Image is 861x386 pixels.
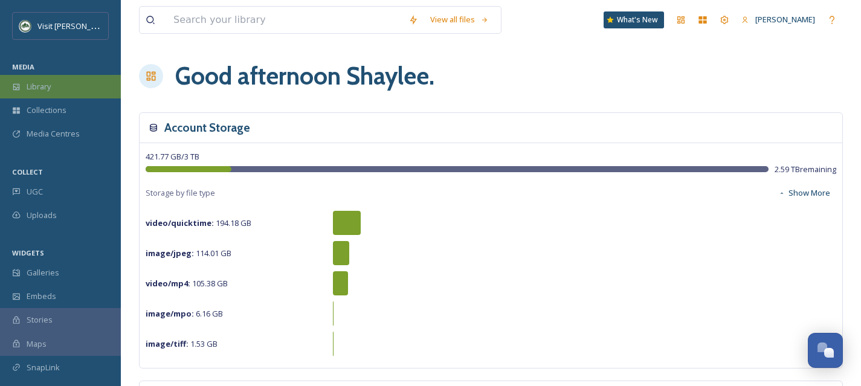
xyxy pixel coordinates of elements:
[146,248,194,259] strong: image/jpeg :
[146,248,231,259] span: 114.01 GB
[27,81,51,92] span: Library
[37,20,114,31] span: Visit [PERSON_NAME]
[146,338,218,349] span: 1.53 GB
[755,14,815,25] span: [PERSON_NAME]
[146,308,194,319] strong: image/mpo :
[808,333,843,368] button: Open Chat
[175,58,434,94] h1: Good afternoon Shaylee .
[146,151,199,162] span: 421.77 GB / 3 TB
[146,278,190,289] strong: video/mp4 :
[775,164,836,175] span: 2.59 TB remaining
[146,308,223,319] span: 6.16 GB
[12,248,44,257] span: WIDGETS
[146,217,214,228] strong: video/quicktime :
[27,314,53,326] span: Stories
[27,128,80,140] span: Media Centres
[27,105,66,116] span: Collections
[27,338,47,350] span: Maps
[772,181,836,205] button: Show More
[164,119,250,137] h3: Account Storage
[27,362,60,373] span: SnapLink
[146,278,228,289] span: 105.38 GB
[27,210,57,221] span: Uploads
[604,11,664,28] a: What's New
[27,186,43,198] span: UGC
[12,167,43,176] span: COLLECT
[146,217,251,228] span: 194.18 GB
[27,267,59,278] span: Galleries
[735,8,821,31] a: [PERSON_NAME]
[146,187,215,199] span: Storage by file type
[12,62,34,71] span: MEDIA
[167,7,402,33] input: Search your library
[424,8,495,31] a: View all files
[27,291,56,302] span: Embeds
[146,338,189,349] strong: image/tiff :
[19,20,31,32] img: Unknown.png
